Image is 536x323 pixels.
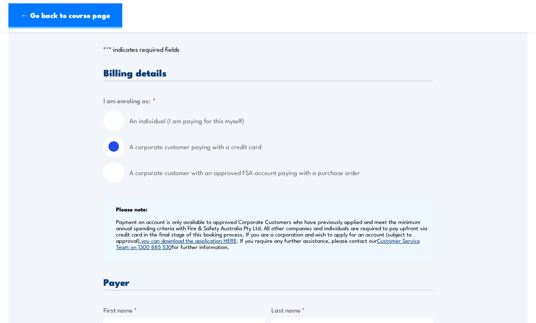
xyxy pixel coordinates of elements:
[129,162,433,183] label: A corporate customer with an approved FSA account paying with a purchase order
[116,205,147,213] b: Please note:
[103,96,156,105] legend: I am enroling as:
[271,305,433,315] label: Last name
[367,10,433,33] span: Speak to a specialist CALL
[8,3,122,28] a: ← Go back to course page
[141,237,237,244] a: you can download the application HERE
[103,45,433,53] p: " " indicates required fields
[116,219,431,250] p: Payment on account is only available to approved Corporate Customers who have previously applied ...
[129,136,433,157] label: A corporate customer paying with a credit card
[103,68,433,77] h3: Billing details
[129,110,433,131] label: An individual (I am paying for this myself)
[103,277,433,287] h3: Payer
[103,305,265,315] label: First name
[116,237,420,250] a: Customer Service Team on 1300 885 530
